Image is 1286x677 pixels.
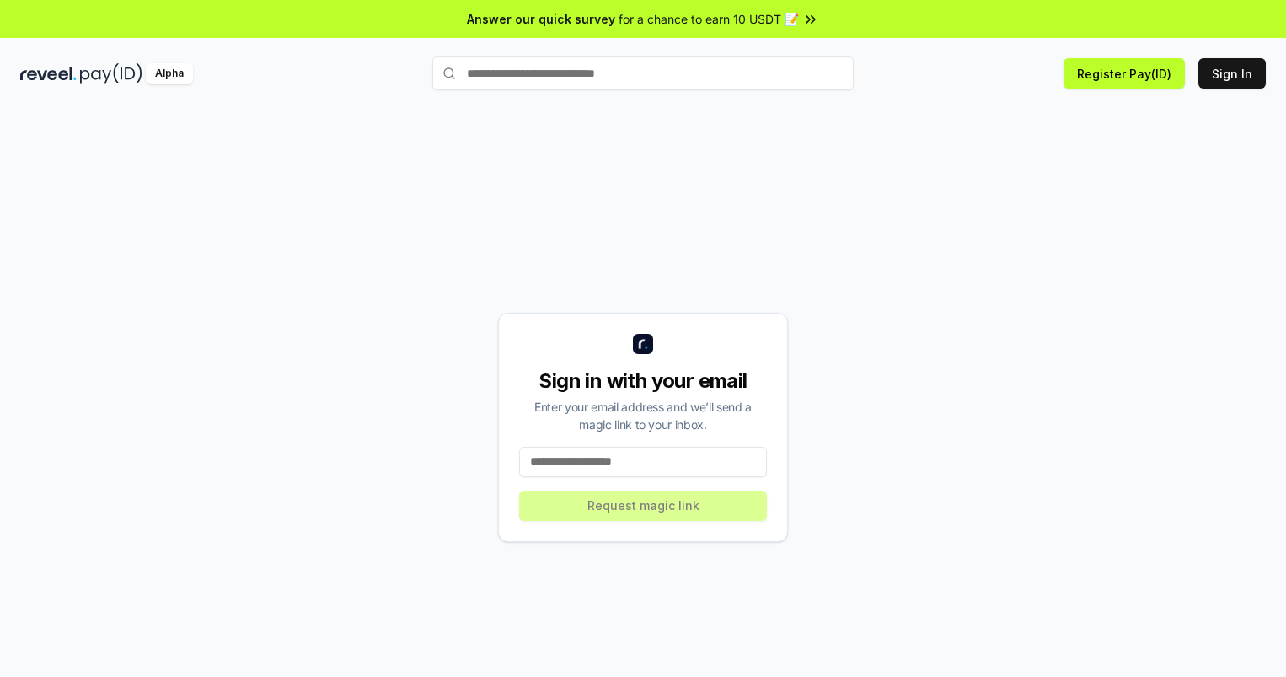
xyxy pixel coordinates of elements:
img: logo_small [633,334,653,354]
div: Enter your email address and we’ll send a magic link to your inbox. [519,398,767,433]
button: Register Pay(ID) [1064,58,1185,89]
div: Sign in with your email [519,368,767,395]
span: for a chance to earn 10 USDT 📝 [619,10,799,28]
img: pay_id [80,63,142,84]
img: reveel_dark [20,63,77,84]
div: Alpha [146,63,193,84]
span: Answer our quick survey [467,10,615,28]
button: Sign In [1198,58,1266,89]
